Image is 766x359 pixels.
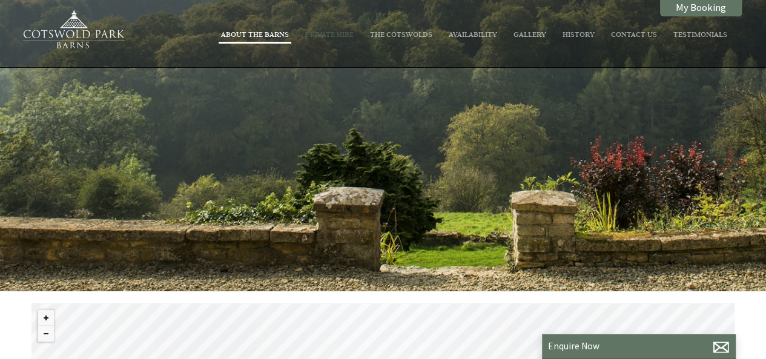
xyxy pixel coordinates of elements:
a: History [563,29,595,39]
a: Availability [449,29,497,39]
a: The Cotswolds [370,29,432,39]
a: About The Barns [221,29,289,39]
a: Gallery [513,29,546,39]
a: Private Hire [305,29,354,39]
a: Contact Us [611,29,657,39]
img: Cotswold Park Barns [17,10,129,53]
button: Zoom in [38,310,54,326]
a: Testimonials [673,29,727,39]
p: Enquire Now [548,340,730,352]
button: Zoom out [38,326,54,341]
